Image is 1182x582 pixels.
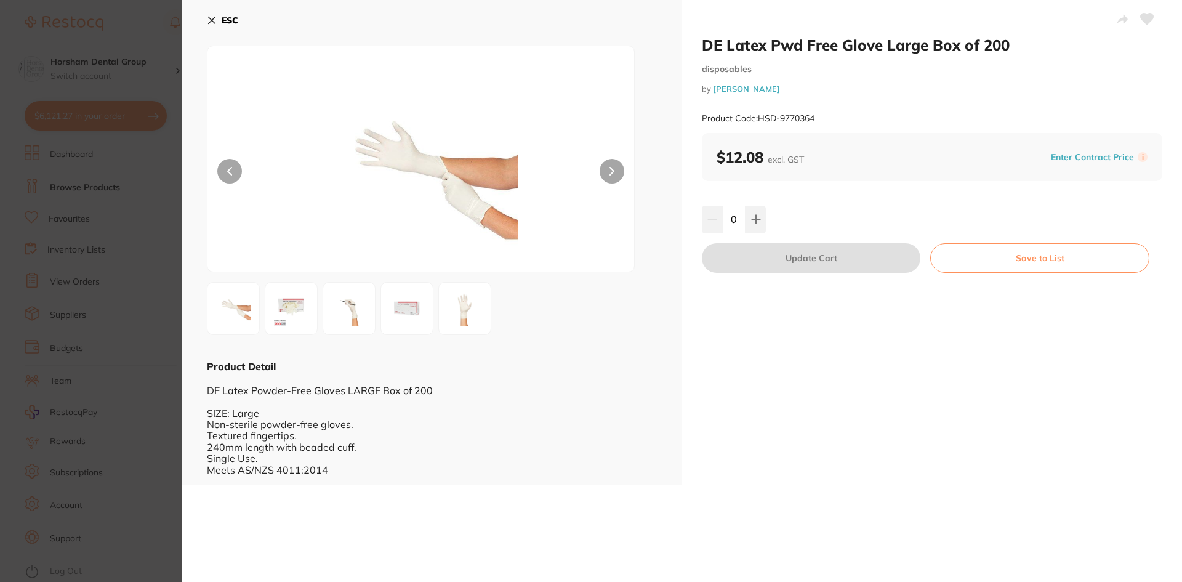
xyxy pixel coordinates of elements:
b: $12.08 [717,148,804,166]
small: disposables [702,64,1162,75]
b: ESC [222,15,238,26]
button: Update Cart [702,243,920,273]
img: MzY0LmpwZw [269,286,313,331]
img: MzY0XzMuanBn [327,286,371,331]
h2: DE Latex Pwd Free Glove Large Box of 200 [702,36,1162,54]
img: MzY0XzIuanBn [293,77,549,272]
span: excl. GST [768,154,804,165]
small: by [702,84,1162,94]
img: MzY0XzQuanBn [385,286,429,331]
small: Product Code: HSD-9770364 [702,113,814,124]
button: ESC [207,10,238,31]
label: i [1138,152,1148,162]
button: Enter Contract Price [1047,152,1138,163]
button: Save to List [930,243,1149,273]
img: MzY0XzIuanBn [211,286,255,331]
b: Product Detail [207,360,276,373]
img: MzY0XzUuanBn [443,286,487,331]
div: DE Latex Powder-Free Gloves LARGE Box of 200 SIZE: Large Non-sterile powder-free gloves. Textured... [207,373,657,475]
a: [PERSON_NAME] [713,84,780,94]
